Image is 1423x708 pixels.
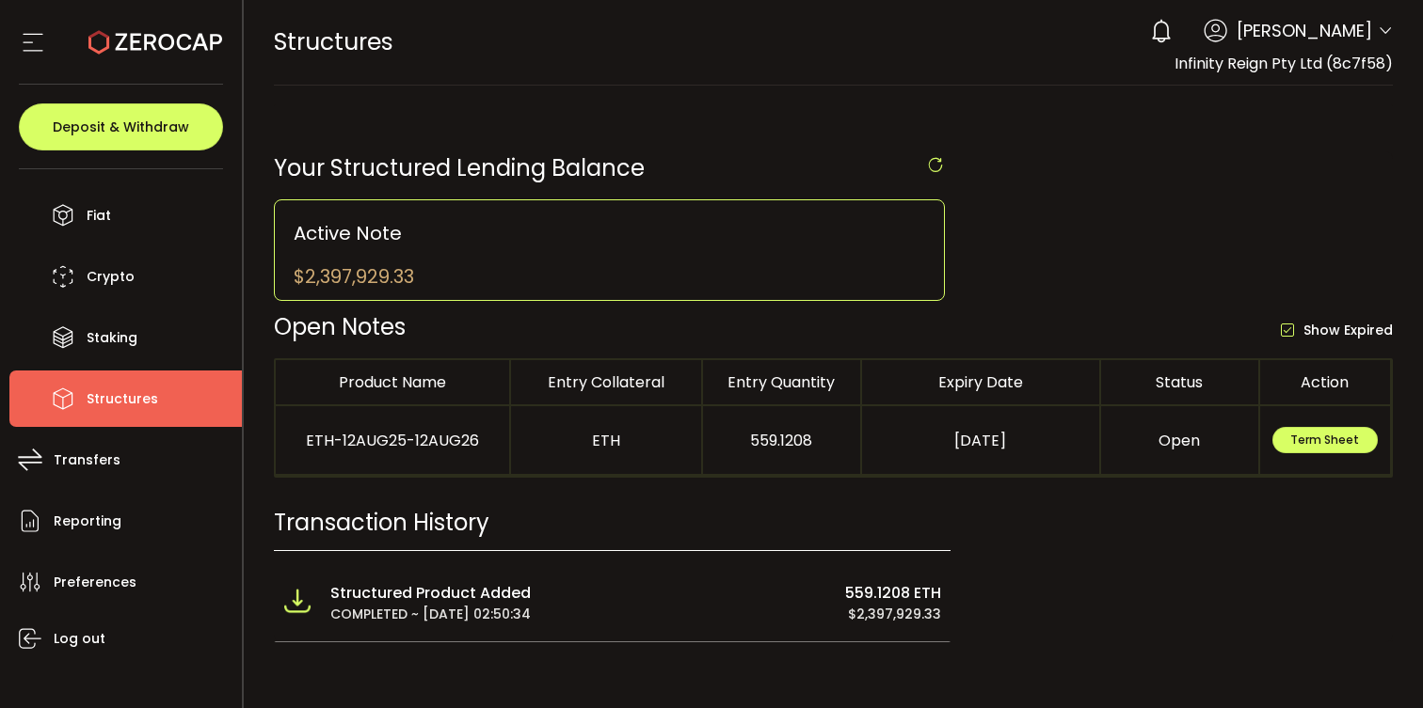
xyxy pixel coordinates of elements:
span: Your Structured Lending Balance [274,152,645,183]
span: Preferences [54,569,136,596]
span: Structures [274,25,393,58]
div: ETH [511,430,701,451]
div: Open [1101,430,1258,451]
span: Infinity Reign Pty Ltd (8c7f58) [1175,53,1393,74]
div: Entry Quantity [703,371,860,393]
iframe: Chat Widget [1199,505,1423,708]
div: Product Name [276,371,509,393]
div: Status [1101,371,1258,393]
div: ETH-12AUG25-12AUG26 [276,430,509,451]
div: COMPLETED ~ [DATE] 02:50:34 [330,604,627,625]
span: Show Expired [1294,322,1393,339]
div: Open Notes [274,310,834,343]
div: Action [1260,371,1390,393]
div: Expiry Date [862,371,1099,393]
div: $2,397,929.33 [294,262,414,291]
span: Term Sheet [1290,432,1359,448]
img: wO9AutQrY3kVAAAAABJRU5ErkJggg== [283,587,312,615]
button: Term Sheet [1272,427,1378,453]
div: [DATE] [862,430,1099,451]
span: Log out [54,625,105,653]
div: Entry Collateral [511,371,701,393]
span: Transfers [54,447,120,474]
div: Structured Product Added [330,582,627,604]
span: Reporting [54,508,121,535]
div: 559.1208 ETH [646,582,941,604]
span: Staking [87,324,137,352]
div: 559.1208 [703,430,860,451]
span: Fiat [87,202,111,229]
span: [PERSON_NAME] [1237,18,1372,43]
div: $2,397,929.33 [646,604,941,625]
span: Deposit & Withdraw [53,120,189,134]
div: Transaction History [274,506,951,551]
div: Active Note [294,219,926,247]
span: Structures [87,385,158,413]
button: Deposit & Withdraw [19,103,223,150]
span: Crypto [87,263,135,291]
